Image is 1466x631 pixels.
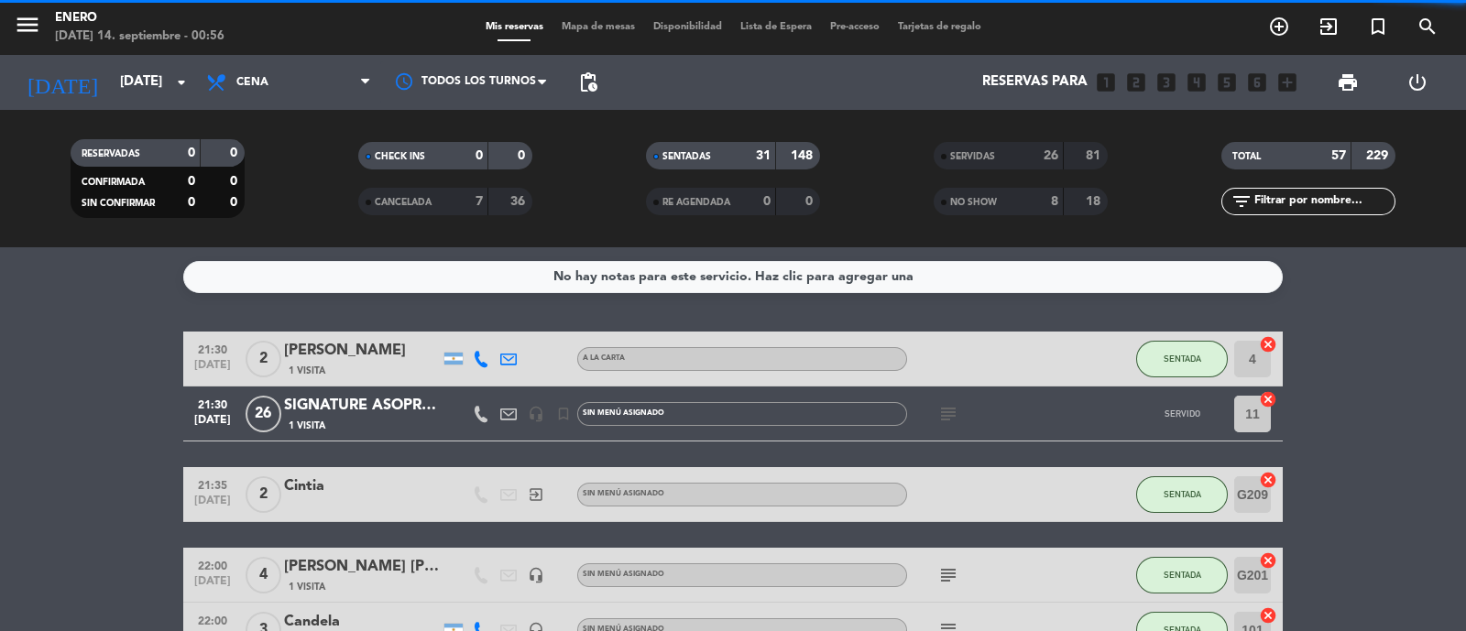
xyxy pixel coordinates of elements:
input: Filtrar por nombre... [1253,191,1395,212]
span: CONFIRMADA [82,178,145,187]
strong: 0 [230,175,241,188]
span: Mis reservas [476,22,552,32]
i: headset_mic [528,567,544,583]
span: Mapa de mesas [552,22,644,32]
div: [PERSON_NAME] [PERSON_NAME] [PERSON_NAME] [PERSON_NAME] [284,555,440,579]
span: Tarjetas de regalo [889,22,990,32]
strong: 0 [230,147,241,159]
button: SERVIDO [1136,396,1228,432]
i: turned_in_not [555,406,572,422]
i: cancel [1259,551,1277,570]
strong: 18 [1086,195,1104,208]
i: subject [937,564,959,586]
i: cancel [1259,335,1277,354]
i: cancel [1259,606,1277,625]
span: 26 [246,396,281,432]
span: Pre-acceso [821,22,889,32]
span: Sin menú asignado [583,490,664,497]
i: looks_5 [1215,71,1239,94]
i: power_settings_new [1406,71,1428,93]
div: Enero [55,9,224,27]
strong: 0 [518,149,529,162]
span: SIN CONFIRMAR [82,199,155,208]
span: 22:00 [190,554,235,575]
span: pending_actions [577,71,599,93]
i: cancel [1259,471,1277,489]
button: SENTADA [1136,476,1228,513]
span: 21:30 [190,338,235,359]
i: [DATE] [14,62,111,103]
span: 22:00 [190,609,235,630]
i: add_box [1275,71,1299,94]
i: menu [14,11,41,38]
span: 2 [246,476,281,513]
span: RESERVADAS [82,149,140,158]
strong: 8 [1051,195,1058,208]
span: 1 Visita [289,364,325,378]
strong: 0 [476,149,483,162]
span: [DATE] [190,359,235,380]
button: SENTADA [1136,557,1228,593]
span: RE AGENDADA [662,198,730,207]
strong: 36 [510,195,529,208]
span: 4 [246,557,281,593]
i: subject [937,403,959,425]
i: looks_3 [1154,71,1178,94]
div: [DATE] 14. septiembre - 00:56 [55,27,224,46]
strong: 229 [1366,149,1392,162]
span: SENTADA [1164,570,1201,580]
span: Sin menú asignado [583,571,664,578]
span: Disponibilidad [644,22,731,32]
span: [DATE] [190,495,235,516]
span: SENTADA [1164,354,1201,364]
span: A LA CARTA [583,354,625,362]
span: NO SHOW [950,198,997,207]
button: menu [14,11,41,45]
strong: 0 [188,147,195,159]
i: arrow_drop_down [170,71,192,93]
i: cancel [1259,390,1277,408]
span: Lista de Espera [731,22,821,32]
strong: 0 [230,196,241,209]
span: SERVIDO [1165,408,1200,419]
strong: 148 [791,149,816,162]
strong: 57 [1331,149,1346,162]
div: LOG OUT [1383,55,1452,110]
span: [DATE] [190,414,235,435]
i: looks_one [1094,71,1118,94]
i: search [1417,16,1439,38]
strong: 0 [805,195,816,208]
span: CANCELADA [375,198,432,207]
strong: 31 [756,149,771,162]
span: Reservas para [982,74,1088,91]
span: 1 Visita [289,419,325,433]
strong: 26 [1044,149,1058,162]
i: looks_6 [1245,71,1269,94]
strong: 0 [188,175,195,188]
i: exit_to_app [1318,16,1340,38]
strong: 0 [763,195,771,208]
span: 21:35 [190,473,235,495]
span: Cena [236,76,268,89]
strong: 0 [188,196,195,209]
div: Cintia [284,474,440,498]
i: add_circle_outline [1268,16,1290,38]
div: SIGNATURE ASOPROFARMA [284,394,440,418]
i: headset_mic [528,406,544,422]
span: SENTADAS [662,152,711,161]
span: print [1337,71,1359,93]
i: filter_list [1231,190,1253,212]
i: looks_two [1124,71,1148,94]
span: CHECK INS [375,152,425,161]
span: SENTADA [1164,489,1201,499]
span: 1 Visita [289,580,325,594]
i: exit_to_app [528,486,544,503]
strong: 81 [1086,149,1104,162]
i: looks_4 [1185,71,1209,94]
div: No hay notas para este servicio. Haz clic para agregar una [553,267,914,288]
strong: 7 [476,195,483,208]
div: [PERSON_NAME] [284,339,440,363]
span: SERVIDAS [950,152,995,161]
span: 21:30 [190,393,235,414]
span: 2 [246,341,281,377]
